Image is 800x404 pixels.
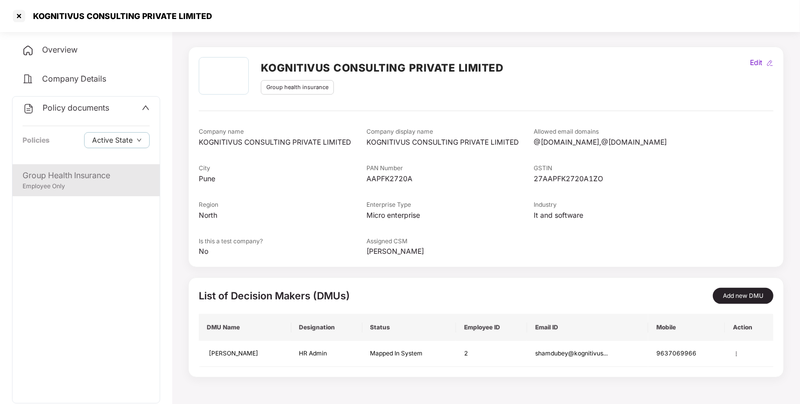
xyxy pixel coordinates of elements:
div: Company display name [366,127,534,137]
img: svg+xml;base64,PHN2ZyB4bWxucz0iaHR0cDovL3d3dy53My5vcmcvMjAwMC9zdmciIHdpZHRoPSIyNCIgaGVpZ2h0PSIyNC... [22,45,34,57]
th: Email ID [527,314,648,341]
div: KOGNITIVUS CONSULTING PRIVATE LIMITED [199,137,366,148]
div: AAPFK2720A [366,173,534,184]
div: GSTIN [534,164,702,173]
div: Industry [534,200,702,210]
button: Add new DMU [713,288,773,304]
img: svg+xml;base64,PHN2ZyB4bWxucz0iaHR0cDovL3d3dy53My5vcmcvMjAwMC9zdmciIHdpZHRoPSIyNCIgaGVpZ2h0PSIyNC... [23,103,35,115]
td: [PERSON_NAME] [199,341,291,367]
div: @[DOMAIN_NAME],@[DOMAIN_NAME] [534,137,702,148]
div: 27AAPFK2720A1ZO [534,173,702,184]
img: editIcon [766,60,773,67]
div: PAN Number [366,164,534,173]
div: Region [199,200,366,210]
span: HR Admin [299,349,327,357]
div: Company name [199,127,366,137]
span: Overview [42,45,78,55]
div: No [199,246,366,257]
th: Designation [291,314,362,341]
div: North [199,210,366,221]
div: Policies [23,135,50,146]
span: Company Details [42,74,106,84]
div: KOGNITIVUS CONSULTING PRIVATE LIMITED [27,11,212,21]
th: Employee ID [456,314,527,341]
span: List of Decision Makers (DMUs) [199,290,350,302]
td: 2 [456,341,527,367]
div: shamdubey@kognitivus... [535,349,640,358]
div: KOGNITIVUS CONSULTING PRIVATE LIMITED [366,137,534,148]
span: up [142,104,150,112]
div: Employee Only [23,182,150,191]
div: Enterprise Type [366,200,534,210]
div: Group Health Insurance [23,169,150,182]
div: Pune [199,173,366,184]
div: City [199,164,366,173]
span: Policy documents [43,103,109,113]
th: Status [362,314,456,341]
div: Micro enterprise [366,210,534,221]
div: [PERSON_NAME] [366,246,534,257]
img: manage [733,350,740,357]
div: Mapped In System [370,349,448,358]
h2: KOGNITIVUS CONSULTING PRIVATE LIMITED [261,60,504,76]
th: DMU Name [199,314,291,341]
div: Is this a test company? [199,237,366,246]
div: Allowed email domains [534,127,702,137]
div: Assigned CSM [366,237,534,246]
th: Mobile [648,314,725,341]
span: Active State [92,135,133,146]
div: It and software [534,210,702,221]
th: Action [725,314,773,341]
div: Group health insurance [261,80,334,95]
img: svg+xml;base64,PHN2ZyB4bWxucz0iaHR0cDovL3d3dy53My5vcmcvMjAwMC9zdmciIHdpZHRoPSIyNCIgaGVpZ2h0PSIyNC... [22,73,34,85]
div: Edit [748,57,764,68]
span: down [137,138,142,143]
div: 9637069966 [656,349,717,358]
button: Active Statedown [84,132,150,148]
